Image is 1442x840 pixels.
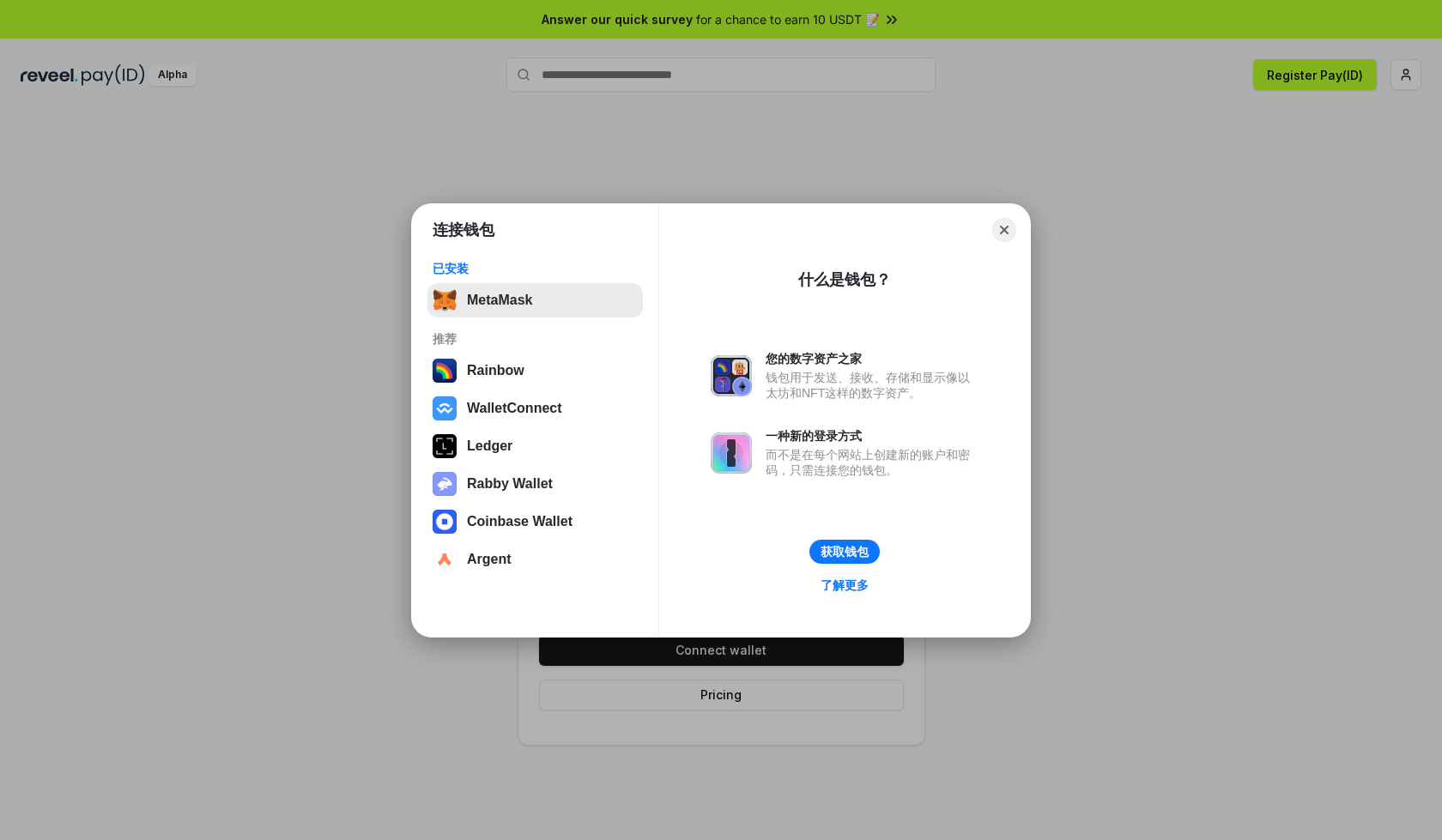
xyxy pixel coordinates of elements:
[433,396,457,420] img: svg+xml,%3Csvg%20width%3D%2228%22%20height%3D%2228%22%20viewBox%3D%220%200%2028%2028%22%20fill%3D...
[427,354,643,388] button: Rainbow
[711,355,752,396] img: svg+xml,%3Csvg%20xmlns%3D%22http%3A%2F%2Fwww.w3.org%2F2000%2Fsvg%22%20fill%3D%22none%22%20viewBox...
[433,472,457,496] img: svg+xml,%3Csvg%20xmlns%3D%22http%3A%2F%2Fwww.w3.org%2F2000%2Fsvg%22%20fill%3D%22none%22%20viewBox...
[427,505,643,539] button: Coinbase Wallet
[433,331,638,347] div: 推荐
[467,363,524,378] div: Rainbow
[467,401,562,416] div: WalletConnect
[766,428,978,444] div: 一种新的登录方式
[433,359,457,383] img: svg+xml,%3Csvg%20width%3D%22120%22%20height%3D%22120%22%20viewBox%3D%220%200%20120%20120%22%20fil...
[433,220,494,240] h1: 连接钱包
[427,391,643,426] button: WalletConnect
[809,540,880,564] button: 获取钱包
[766,370,978,401] div: 钱包用于发送、接收、存储和显示像以太坊和NFT这样的数字资产。
[766,447,978,478] div: 而不是在每个网站上创建新的账户和密码，只需连接您的钱包。
[427,429,643,463] button: Ledger
[467,293,532,308] div: MetaMask
[427,542,643,577] button: Argent
[467,438,512,454] div: Ledger
[433,288,457,312] img: svg+xml,%3Csvg%20fill%3D%22none%22%20height%3D%2233%22%20viewBox%3D%220%200%2035%2033%22%20width%...
[766,351,978,366] div: 您的数字资产之家
[798,269,891,290] div: 什么是钱包？
[433,510,457,534] img: svg+xml,%3Csvg%20width%3D%2228%22%20height%3D%2228%22%20viewBox%3D%220%200%2028%2028%22%20fill%3D...
[821,577,869,593] div: 了解更多
[433,434,457,458] img: svg+xml,%3Csvg%20xmlns%3D%22http%3A%2F%2Fwww.w3.org%2F2000%2Fsvg%22%20width%3D%2228%22%20height%3...
[467,514,573,529] div: Coinbase Wallet
[467,552,512,567] div: Argent
[427,283,643,317] button: MetaMask
[433,261,638,276] div: 已安装
[992,218,1016,242] button: Close
[467,476,553,492] div: Rabby Wallet
[427,467,643,501] button: Rabby Wallet
[821,544,869,559] div: 获取钱包
[433,547,457,571] img: svg+xml,%3Csvg%20width%3D%2228%22%20height%3D%2228%22%20viewBox%3D%220%200%2028%2028%22%20fill%3D...
[711,432,752,474] img: svg+xml,%3Csvg%20xmlns%3D%22http%3A%2F%2Fwww.w3.org%2F2000%2Fsvg%22%20fill%3D%22none%22%20viewBox...
[810,574,879,596] a: 了解更多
